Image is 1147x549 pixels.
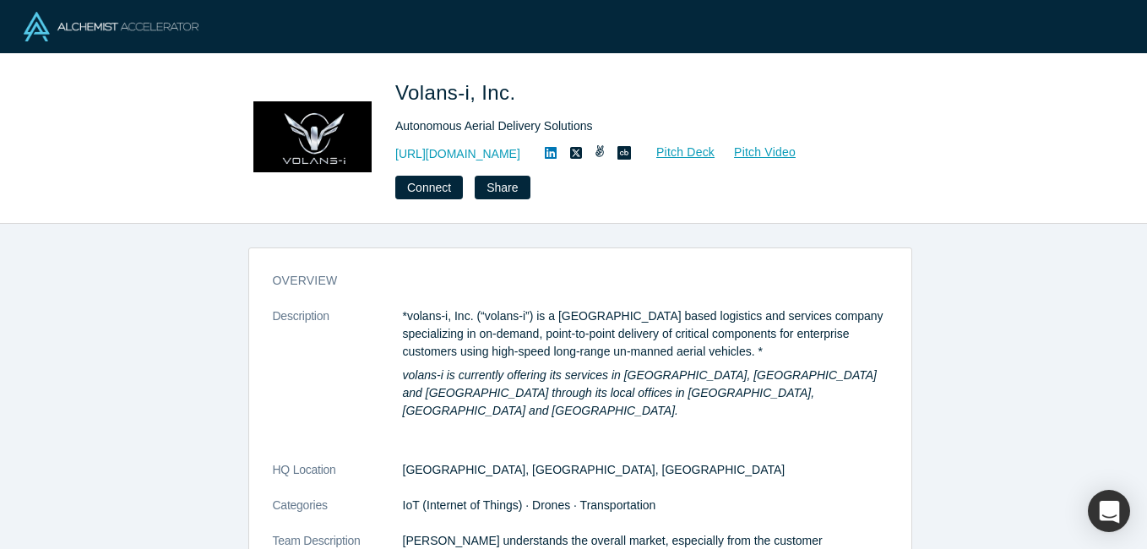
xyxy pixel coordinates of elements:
a: Pitch Video [715,143,796,162]
button: Connect [395,176,463,199]
span: Volans-i, Inc. [395,81,521,104]
button: Share [475,176,530,199]
dt: Description [273,307,403,461]
dt: Categories [273,497,403,532]
div: Autonomous Aerial Delivery Solutions [395,117,868,135]
img: Volans-i, Inc.'s Logo [253,78,372,196]
em: volans-i is currently offering its services in [GEOGRAPHIC_DATA], [GEOGRAPHIC_DATA] and [GEOGRAPH... [403,368,877,417]
dd: [GEOGRAPHIC_DATA], [GEOGRAPHIC_DATA], [GEOGRAPHIC_DATA] [403,461,888,479]
a: Pitch Deck [638,143,715,162]
dt: HQ Location [273,461,403,497]
span: IoT (Internet of Things) · Drones · Transportation [403,498,656,512]
h3: overview [273,272,864,290]
p: *volans-i, Inc. (“volans-i”) is a [GEOGRAPHIC_DATA] based logistics and services company speciali... [403,307,888,361]
a: [URL][DOMAIN_NAME] [395,145,520,163]
img: Alchemist Logo [24,12,198,41]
